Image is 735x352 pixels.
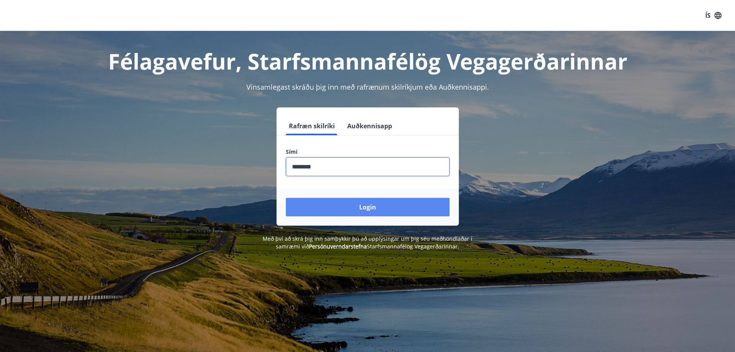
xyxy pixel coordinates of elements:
[263,235,472,250] span: Með því að skrá þig inn samþykkir þú að upplýsingar um þig séu meðhöndlaðar í samræmi við Starfsm...
[309,243,367,250] a: Persónuverndarstefna
[344,117,395,135] button: Auðkennisapp
[286,117,338,135] button: Rafræn skilríki
[701,9,726,22] button: ÍS
[286,198,450,216] button: Login
[246,82,489,92] span: Vinsamlegast skráðu þig inn með rafrænum skilríkjum eða Auðkennisappi.
[99,46,637,76] h1: Félagavefur, Starfsmannafélög Vegagerðarinnar
[286,148,450,156] label: Sími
